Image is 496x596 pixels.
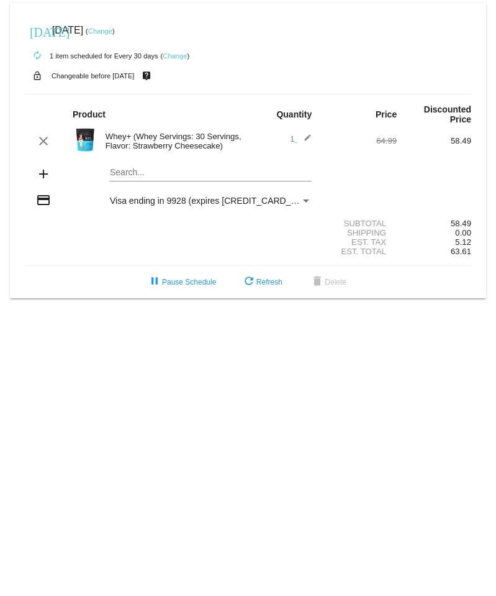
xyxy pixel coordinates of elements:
[139,68,154,84] mat-icon: live_help
[322,237,397,247] div: Est. Tax
[241,275,256,290] mat-icon: refresh
[30,24,45,39] mat-icon: [DATE]
[73,127,97,152] img: Image-1-Whey-2lb-Strawberry-Cheesecake-1000x1000-Roman-Berezecky.png
[297,134,312,149] mat-icon: edit
[30,68,45,84] mat-icon: lock_open
[99,132,248,150] div: Whey+ (Whey Servings: 30 Servings, Flavor: Strawberry Cheesecake)
[25,52,158,60] small: 1 item scheduled for Every 30 days
[310,278,346,287] span: Delete
[147,278,216,287] span: Pause Schedule
[110,196,318,206] span: Visa ending in 9928 (expires [CREDIT_CARD_DATA])
[397,219,471,228] div: 58.49
[455,237,471,247] span: 5.12
[376,109,397,119] strong: Price
[322,136,397,145] div: 64.99
[30,48,45,63] mat-icon: autorenew
[276,109,312,119] strong: Quantity
[241,278,282,287] span: Refresh
[232,271,292,293] button: Refresh
[36,167,51,181] mat-icon: add
[137,271,226,293] button: Pause Schedule
[455,228,471,237] span: 0.00
[310,275,325,290] mat-icon: delete
[73,109,106,119] strong: Product
[161,52,190,60] small: ( )
[86,27,115,35] small: ( )
[451,247,471,256] span: 63.61
[163,52,187,60] a: Change
[36,193,51,208] mat-icon: credit_card
[322,228,397,237] div: Shipping
[36,134,51,149] mat-icon: clear
[52,72,135,80] small: Changeable before [DATE]
[110,196,312,206] mat-select: Payment Method
[322,247,397,256] div: Est. Total
[424,104,471,124] strong: Discounted Price
[397,136,471,145] div: 58.49
[110,168,312,178] input: Search...
[322,219,397,228] div: Subtotal
[300,271,356,293] button: Delete
[290,134,312,144] span: 1
[88,27,112,35] a: Change
[147,275,162,290] mat-icon: pause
